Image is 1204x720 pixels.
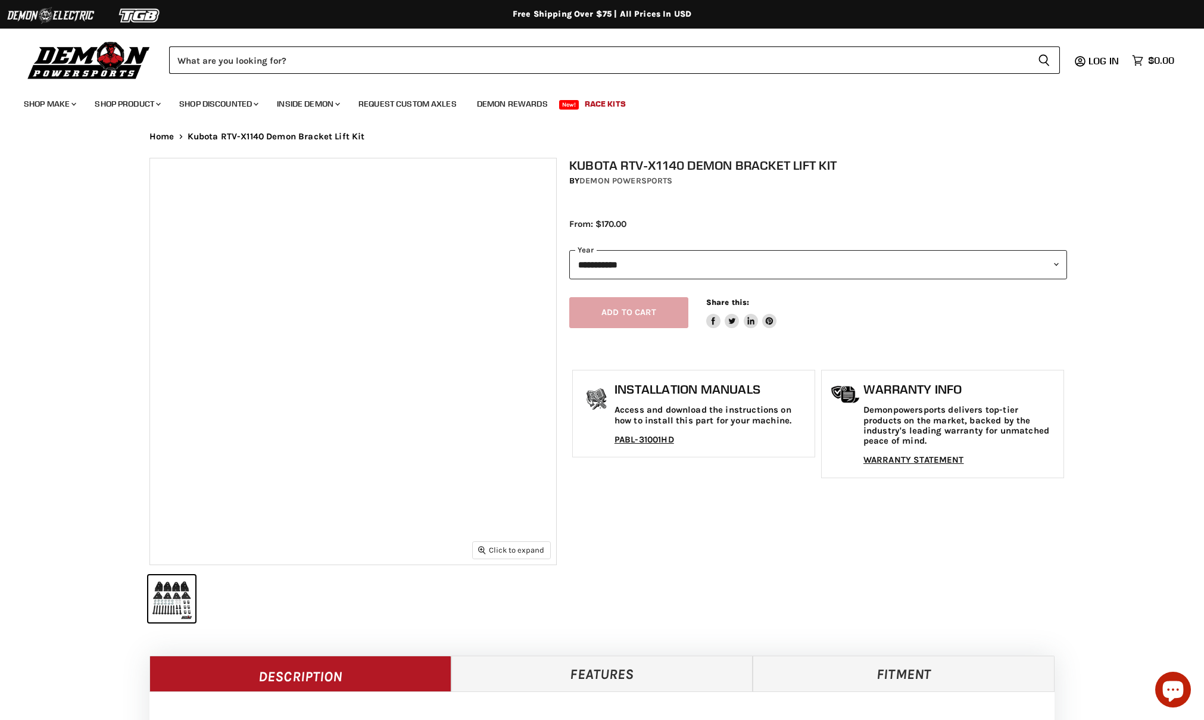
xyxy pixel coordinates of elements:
a: Inside Demon [268,92,347,116]
a: Race Kits [576,92,635,116]
div: by [569,174,1067,188]
a: Log in [1083,55,1126,66]
a: Features [451,656,753,691]
img: warranty-icon.png [831,385,860,404]
a: Shop Product [86,92,168,116]
img: install_manual-icon.png [582,385,612,415]
a: Request Custom Axles [350,92,466,116]
h1: Installation Manuals [615,382,809,397]
ul: Main menu [15,87,1171,116]
img: Demon Electric Logo 2 [6,4,95,27]
a: Home [149,132,174,142]
div: Free Shipping Over $75 | All Prices In USD [126,9,1078,20]
button: Search [1028,46,1060,74]
a: Demon Powersports [579,176,672,186]
a: Shop Make [15,92,83,116]
span: Kubota RTV-X1140 Demon Bracket Lift Kit [188,132,365,142]
a: Description [149,656,451,691]
inbox-online-store-chat: Shopify online store chat [1152,672,1194,710]
select: year [569,250,1067,279]
span: New! [559,100,579,110]
span: Click to expand [478,546,544,554]
a: Shop Discounted [170,92,266,116]
span: From: $170.00 [569,219,626,229]
a: Demon Rewards [468,92,557,116]
button: IMAGE thumbnail [148,575,195,622]
img: Demon Powersports [24,39,154,81]
span: Log in [1088,55,1119,67]
a: Fitment [753,656,1055,691]
aside: Share this: [706,297,777,329]
p: Demonpowersports delivers top-tier products on the market, backed by the industry's leading warra... [863,405,1058,446]
a: WARRANTY STATEMENT [863,454,964,465]
span: Share this: [706,298,749,307]
h1: Kubota RTV-X1140 Demon Bracket Lift Kit [569,158,1067,173]
h1: Warranty Info [863,382,1058,397]
p: Access and download the instructions on how to install this part for your machine. [615,405,809,426]
form: Product [169,46,1060,74]
span: $0.00 [1148,55,1174,66]
button: Click to expand [473,542,550,558]
img: TGB Logo 2 [95,4,185,27]
input: Search [169,46,1028,74]
a: PABL-31001HD [615,434,674,445]
nav: Breadcrumbs [126,132,1078,142]
a: $0.00 [1126,52,1180,69]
